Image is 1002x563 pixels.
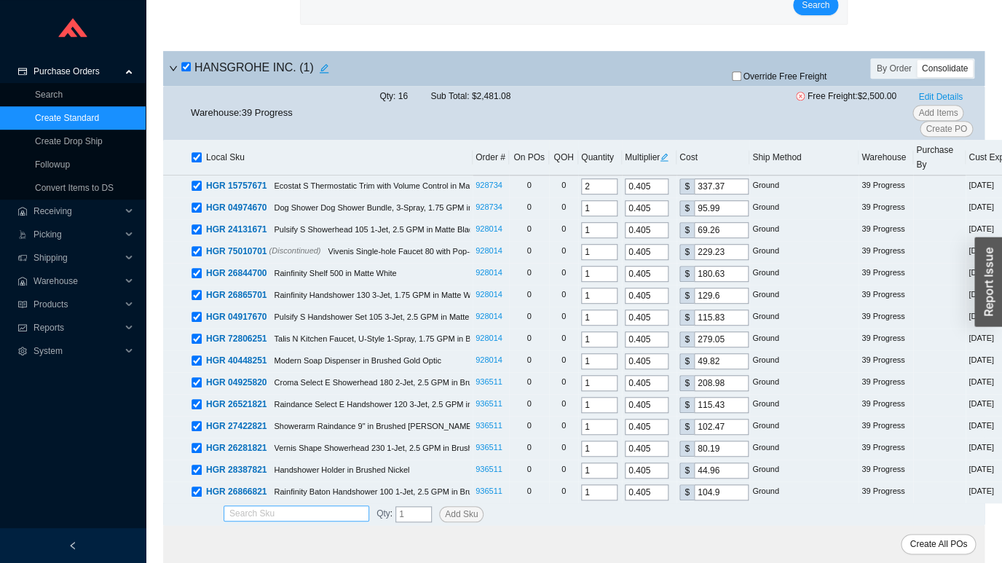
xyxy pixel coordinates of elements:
[206,443,267,453] span: HGR 26281821
[206,268,267,278] span: HGR 26844700
[509,328,549,350] td: 0
[206,465,267,475] span: HGR 28387821
[274,444,505,452] span: Vernis Shape Showerhead 230 1-Jet, 2.5 GPM in Brushed Nickel
[859,263,913,285] td: 39 Progress
[549,241,578,263] td: 0
[679,266,694,282] div: $
[749,307,859,328] td: Ground
[398,91,408,101] span: 16
[206,487,267,497] span: HGR 26866821
[315,63,334,74] span: edit
[476,399,502,408] a: 936511
[857,91,896,101] span: $2,500.00
[509,416,549,438] td: 0
[476,224,502,233] a: 928014
[35,136,103,146] a: Create Drop Ship
[549,394,578,416] td: 0
[509,307,549,328] td: 0
[679,397,694,413] div: $
[476,487,502,495] a: 936511
[206,202,267,213] span: HGR 04974670
[660,153,668,162] span: edit
[476,202,502,211] a: 928734
[910,537,967,551] span: Create All POs
[476,312,502,320] a: 928014
[274,378,513,387] span: Croma Select E Showerhead 180 2-Jet, 2.5 GPM in Brushed Nickel
[476,290,502,299] a: 928014
[33,200,121,223] span: Receiving
[191,105,293,121] div: Warehouse: 39 Progress
[35,160,70,170] a: Followup
[476,181,502,189] a: 928734
[206,224,267,235] span: HGR 24131671
[901,534,976,554] button: Create All POs
[379,91,395,101] span: Qty:
[549,219,578,241] td: 0
[439,506,484,522] button: Add Sku
[509,350,549,372] td: 0
[872,60,917,77] div: By Order
[274,291,484,299] span: Rainfinity Handshower 130 3-Jet, 1.75 GPM in Matte White
[206,334,267,344] span: HGR 72806251
[269,246,320,255] i: (Discontinued)
[376,508,390,519] span: Qty
[68,541,77,550] span: left
[679,200,694,216] div: $
[679,419,694,435] div: $
[17,347,28,355] span: setting
[17,67,28,76] span: credit-card
[274,487,513,496] span: Rainfinity Baton Handshower 100 1-Jet, 2.5 GPM in Brushed Nickel
[35,183,114,193] a: Convert Items to DS
[749,350,859,372] td: Ground
[749,438,859,460] td: Ground
[859,460,913,481] td: 39 Progress
[299,61,314,74] span: ( 1 )
[859,241,913,263] td: 39 Progress
[676,140,749,176] th: Cost
[509,460,549,481] td: 0
[749,219,859,241] td: Ground
[859,307,913,328] td: 39 Progress
[33,316,121,339] span: Reports
[749,140,859,176] th: Ship Method
[206,290,267,300] span: HGR 26865701
[679,375,694,391] div: $
[274,225,476,234] span: Pulsify S Showerhead 105 1-Jet, 2.5 GPM in Matte Black
[509,285,549,307] td: 0
[549,285,578,307] td: 0
[33,246,121,269] span: Shipping
[679,288,694,304] div: $
[549,140,578,176] th: QOH
[549,176,578,197] td: 0
[749,394,859,416] td: Ground
[509,263,549,285] td: 0
[17,300,28,309] span: read
[476,268,502,277] a: 928014
[476,355,502,364] a: 928014
[917,60,973,77] div: Consolidate
[913,140,966,176] th: Purchase By
[395,506,432,522] input: 1
[859,140,913,176] th: Warehouse
[33,223,121,246] span: Picking
[473,140,509,176] th: Order #
[549,350,578,372] td: 0
[796,92,805,101] span: close-circle
[274,334,535,343] span: Talis N Kitchen Faucet, U-Style 1-Spray, 1.75 GPM in Brushed Gold Optic
[859,285,913,307] td: 39 Progress
[206,421,267,431] span: HGR 27422821
[679,178,694,194] div: $
[509,241,549,263] td: 0
[749,328,859,350] td: Ground
[274,356,441,365] span: Modern Soap Dispenser in Brushed Gold Optic
[476,421,502,430] a: 936511
[206,355,267,366] span: HGR 40448251
[509,219,549,241] td: 0
[679,331,694,347] div: $
[749,372,859,394] td: Ground
[35,90,63,100] a: Search
[859,394,913,416] td: 39 Progress
[274,203,494,212] span: Dog Shower Dog Shower Bundle, 3-Spray, 1.75 GPM in Black
[206,377,267,387] span: HGR 04925820
[509,438,549,460] td: 0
